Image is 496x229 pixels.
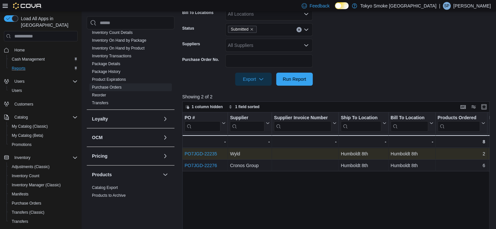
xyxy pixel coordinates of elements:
div: - [390,138,433,146]
span: Users [12,78,78,85]
div: Supplier Invoice Number [274,115,331,132]
span: Catalog Export [92,185,118,190]
h3: OCM [92,134,103,141]
h3: Loyalty [92,116,108,122]
button: Inventory [12,154,33,162]
button: Users [12,78,27,85]
button: Adjustments (Classic) [7,162,80,171]
a: Catalog Export [92,185,118,190]
button: Transfers (Classic) [7,208,80,217]
div: Sara Pascal [443,2,451,10]
div: PO # URL [185,115,220,132]
button: Open list of options [304,43,309,48]
span: Package Details [92,61,120,66]
a: Adjustments (Classic) [9,163,52,171]
span: Load All Apps in [GEOGRAPHIC_DATA] [18,15,78,28]
button: My Catalog (Classic) [7,122,80,131]
div: Products Ordered [437,115,480,132]
span: Users [9,87,78,94]
button: PO # [185,115,226,132]
span: Inventory On Hand by Package [92,38,146,43]
button: Keyboard shortcuts [459,103,467,111]
button: Supplier [230,115,270,132]
a: Inventory Count [9,172,42,180]
button: Clear input [296,27,302,32]
button: Export [235,73,272,86]
div: 2 [437,150,485,158]
button: Remove Submitted from selection in this group [250,27,254,31]
button: OCM [161,134,169,141]
span: Manifests [9,190,78,198]
div: 8 [437,138,485,146]
span: Inventory Count Details [92,30,133,35]
img: Cova [13,3,42,9]
a: Transfers (Classic) [9,208,47,216]
button: Products [161,171,169,179]
label: Status [182,26,194,31]
button: Products [92,171,160,178]
div: - [274,138,337,146]
button: Open list of options [304,11,309,17]
button: Inventory Count [7,171,80,180]
span: 1 column hidden [192,104,223,109]
div: Bill To Location [390,115,428,132]
span: Inventory Count [12,173,39,179]
div: Supplier [230,115,264,132]
button: 1 column hidden [183,103,225,111]
div: Bill To Location [390,115,428,121]
span: Product Expirations [92,77,126,82]
span: 1 field sorted [235,104,260,109]
button: Purchase Orders [7,199,80,208]
button: Enter fullscreen [480,103,488,111]
button: 1 field sorted [226,103,262,111]
a: Transfers [9,218,31,225]
a: Purchase Orders [9,199,44,207]
button: Promotions [7,140,80,149]
span: My Catalog (Classic) [9,122,78,130]
div: - [341,138,386,146]
button: OCM [92,134,160,141]
div: Inventory [87,13,174,109]
a: PO7JGD-22276 [185,163,217,168]
div: Products [87,184,174,202]
span: Reports [12,66,25,71]
button: Run Report [276,73,313,86]
div: Humboldt 8th [341,150,386,158]
button: Loyalty [161,115,169,123]
a: Reports [9,64,28,72]
span: Transfers [12,219,28,224]
h3: Products [92,171,112,178]
button: Catalog [12,113,30,121]
span: Adjustments (Classic) [12,164,50,169]
a: My Catalog (Classic) [9,122,51,130]
label: Purchase Order No. [182,57,219,62]
button: Display options [470,103,477,111]
div: Humboldt 8th [341,162,386,169]
span: Customers [14,102,33,107]
a: Cash Management [9,55,47,63]
p: [PERSON_NAME] [453,2,491,10]
label: Suppliers [182,41,200,47]
button: Customers [1,99,80,108]
div: Cronos Group [230,162,270,169]
span: Purchase Orders [9,199,78,207]
div: Ship To Location [341,115,381,132]
p: | [439,2,440,10]
span: Inventory [12,154,78,162]
div: Supplier [230,115,264,121]
span: Transfers (Classic) [9,208,78,216]
button: Pricing [161,152,169,160]
div: PO # [185,115,220,121]
span: Inventory On Hand by Product [92,46,144,51]
span: Submitted [231,26,248,33]
span: Submitted [228,26,257,33]
button: Transfers [7,217,80,226]
button: Home [1,45,80,55]
a: Home [12,46,27,54]
a: Transfers [92,101,108,105]
div: - [230,138,270,146]
a: Reorder [92,93,106,97]
span: Catalog [14,115,28,120]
